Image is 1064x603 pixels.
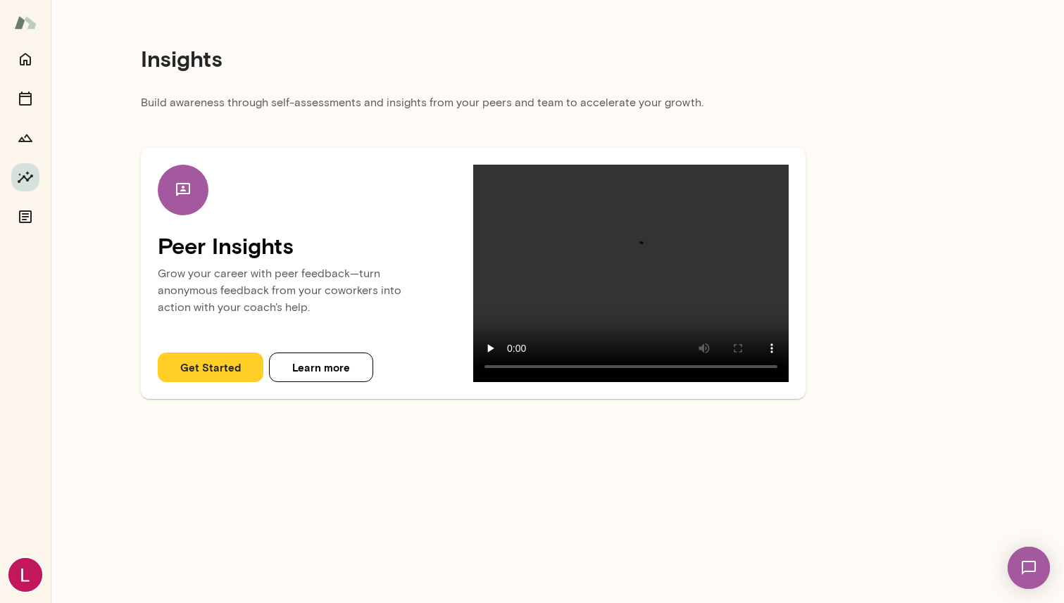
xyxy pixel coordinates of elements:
[11,163,39,191] button: Insights
[11,45,39,73] button: Home
[269,353,373,382] button: Learn more
[11,124,39,152] button: Growth Plan
[158,232,473,259] h4: Peer Insights
[158,260,473,330] p: Grow your career with peer feedback—turn anonymous feedback from your coworkers into action with ...
[158,353,263,382] button: Get Started
[11,203,39,231] button: Documents
[14,9,37,36] img: Mento
[141,148,806,399] div: Peer InsightsGrow your career with peer feedback—turn anonymous feedback from your coworkers into...
[141,45,223,72] h4: Insights
[11,84,39,113] button: Sessions
[8,558,42,592] img: Logan Bestwick
[141,94,806,120] p: Build awareness through self-assessments and insights from your peers and team to accelerate your...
